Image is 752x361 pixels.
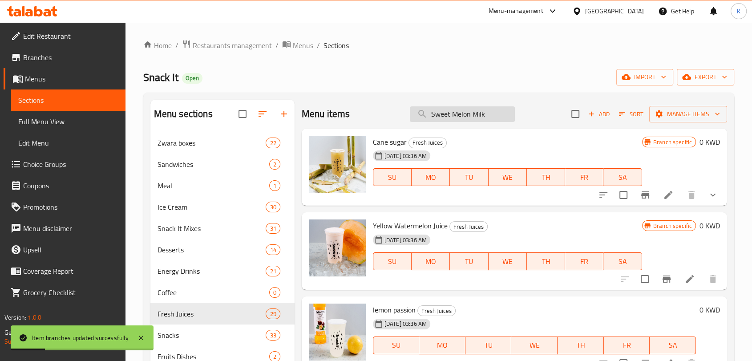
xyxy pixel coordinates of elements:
[373,219,448,232] span: Yellow Watermelon Juice
[275,40,279,51] li: /
[158,138,266,148] div: Zwara boxes
[158,287,269,298] div: Coffee
[158,266,266,276] div: Energy Drinks
[607,339,647,352] span: FR
[23,180,118,191] span: Coupons
[607,255,638,268] span: SA
[684,72,727,83] span: export
[737,6,740,16] span: K
[561,339,600,352] span: TH
[409,138,446,148] span: Fresh Juices
[415,255,446,268] span: MO
[558,337,604,354] button: TH
[282,40,313,51] a: Menus
[699,136,720,148] h6: 0 KWD
[269,159,280,170] div: items
[684,274,695,284] a: Edit menu item
[309,219,366,276] img: Yellow Watermelon Juice
[150,282,295,303] div: Coffee0
[449,221,488,232] div: Fresh Juices
[656,268,677,290] button: Branch-specific-item
[182,40,272,51] a: Restaurants management
[489,6,543,16] div: Menu-management
[373,135,407,149] span: Cane sugar
[565,168,603,186] button: FR
[699,219,720,232] h6: 0 KWD
[266,330,280,341] div: items
[4,239,125,260] a: Upsell
[150,324,295,346] div: Snacks33
[515,339,554,352] span: WE
[18,116,118,127] span: Full Menu View
[617,107,646,121] button: Sort
[317,40,320,51] li: /
[143,40,172,51] a: Home
[603,252,642,270] button: SA
[450,168,488,186] button: TU
[616,69,673,85] button: import
[23,223,118,234] span: Menu disclaimer
[4,336,61,347] a: Support.OpsPlatform
[150,218,295,239] div: Snack It Mixes31
[18,138,118,148] span: Edit Menu
[450,222,487,232] span: Fresh Juices
[4,25,125,47] a: Edit Restaurant
[4,282,125,303] a: Grocery Checklist
[613,107,649,121] span: Sort items
[182,74,202,82] span: Open
[4,175,125,196] a: Coupons
[4,196,125,218] a: Promotions
[373,168,412,186] button: SU
[492,171,523,184] span: WE
[465,337,512,354] button: TU
[650,222,695,230] span: Branch specific
[158,202,266,212] span: Ice Cream
[603,168,642,186] button: SA
[266,224,279,233] span: 31
[269,180,280,191] div: items
[489,252,527,270] button: WE
[11,89,125,111] a: Sections
[11,132,125,154] a: Edit Menu
[18,95,118,105] span: Sections
[28,312,41,323] span: 1.0.0
[373,303,416,316] span: lemon passion
[412,252,450,270] button: MO
[699,304,720,316] h6: 0 KWD
[158,159,269,170] span: Sandwiches
[143,40,734,51] nav: breadcrumb
[585,6,644,16] div: [GEOGRAPHIC_DATA]
[408,138,447,148] div: Fresh Juices
[681,184,702,206] button: delete
[377,339,416,352] span: SU
[527,168,565,186] button: TH
[566,105,585,123] span: Select section
[565,252,603,270] button: FR
[175,40,178,51] li: /
[23,287,118,298] span: Grocery Checklist
[702,268,724,290] button: delete
[569,255,600,268] span: FR
[158,330,266,341] span: Snacks
[489,168,527,186] button: WE
[269,287,280,298] div: items
[158,244,266,255] span: Desserts
[270,182,280,190] span: 1
[453,171,485,184] span: TU
[270,160,280,169] span: 2
[650,337,696,354] button: SA
[158,308,266,319] span: Fresh Juices
[266,266,280,276] div: items
[266,202,280,212] div: items
[649,106,727,122] button: Manage items
[469,339,508,352] span: TU
[150,196,295,218] div: Ice Cream30
[273,103,295,125] button: Add section
[23,202,118,212] span: Promotions
[150,260,295,282] div: Energy Drinks21
[293,40,313,51] span: Menus
[453,255,485,268] span: TU
[309,304,366,361] img: lemon passion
